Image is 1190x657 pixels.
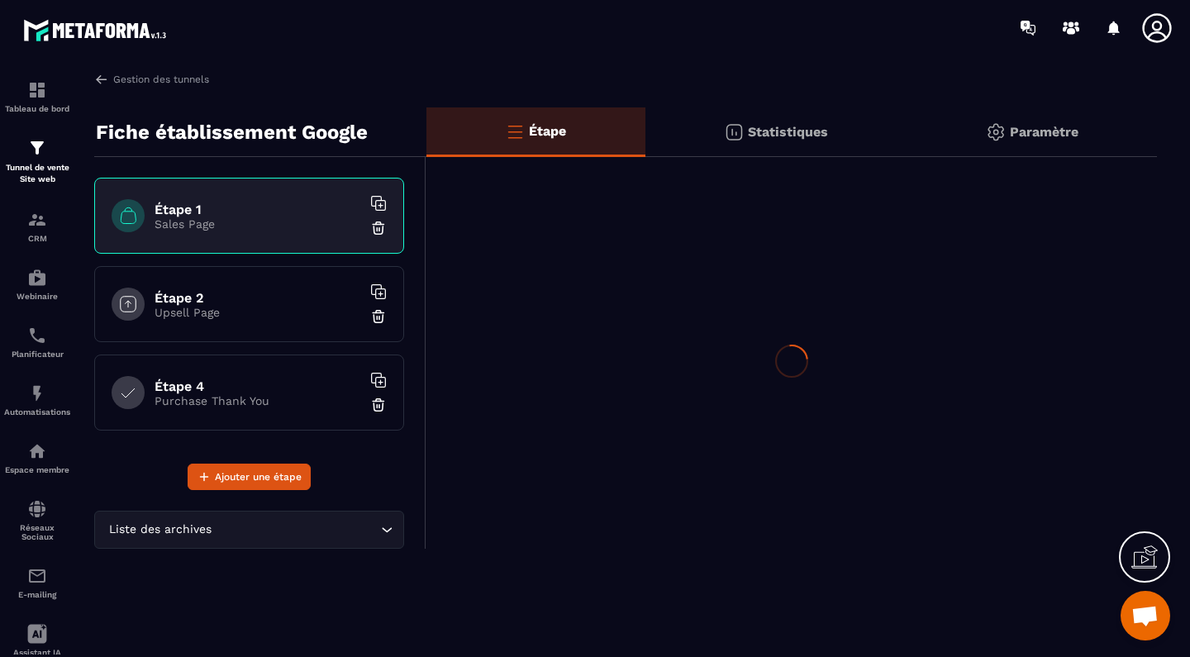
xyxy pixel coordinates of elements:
p: Paramètre [1010,124,1078,140]
button: Ajouter une étape [188,464,311,490]
a: automationsautomationsWebinaire [4,255,70,313]
img: scheduler [27,326,47,345]
input: Search for option [215,521,377,539]
p: CRM [4,234,70,243]
a: formationformationTunnel de vente Site web [4,126,70,198]
img: automations [27,268,47,288]
a: Gestion des tunnels [94,72,209,87]
a: schedulerschedulerPlanificateur [4,313,70,371]
img: social-network [27,499,47,519]
p: Planificateur [4,350,70,359]
p: Automatisations [4,407,70,417]
p: Purchase Thank You [155,394,361,407]
p: Sales Page [155,217,361,231]
h6: Étape 4 [155,378,361,394]
span: Ajouter une étape [215,469,302,485]
a: automationsautomationsEspace membre [4,429,70,487]
a: formationformationTableau de bord [4,68,70,126]
img: bars-o.4a397970.svg [505,121,525,141]
h6: Étape 2 [155,290,361,306]
span: Liste des archives [105,521,215,539]
p: Réseaux Sociaux [4,523,70,541]
div: Ouvrir le chat [1121,591,1170,640]
h6: Étape 1 [155,202,361,217]
a: emailemailE-mailing [4,554,70,612]
img: automations [27,383,47,403]
img: automations [27,441,47,461]
img: stats.20deebd0.svg [724,122,744,142]
img: logo [23,15,172,45]
p: Assistant IA [4,648,70,657]
p: Tableau de bord [4,104,70,113]
p: Étape [529,123,566,139]
p: E-mailing [4,590,70,599]
p: Tunnel de vente Site web [4,162,70,185]
img: formation [27,80,47,100]
img: formation [27,138,47,158]
div: Search for option [94,511,404,549]
img: trash [370,397,387,413]
img: setting-gr.5f69749f.svg [986,122,1006,142]
p: Espace membre [4,465,70,474]
img: trash [370,220,387,236]
p: Webinaire [4,292,70,301]
img: trash [370,308,387,325]
a: automationsautomationsAutomatisations [4,371,70,429]
p: Statistiques [748,124,828,140]
a: social-networksocial-networkRéseaux Sociaux [4,487,70,554]
img: arrow [94,72,109,87]
a: formationformationCRM [4,198,70,255]
img: formation [27,210,47,230]
img: email [27,566,47,586]
p: Upsell Page [155,306,361,319]
p: Fiche établissement Google [96,116,368,149]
